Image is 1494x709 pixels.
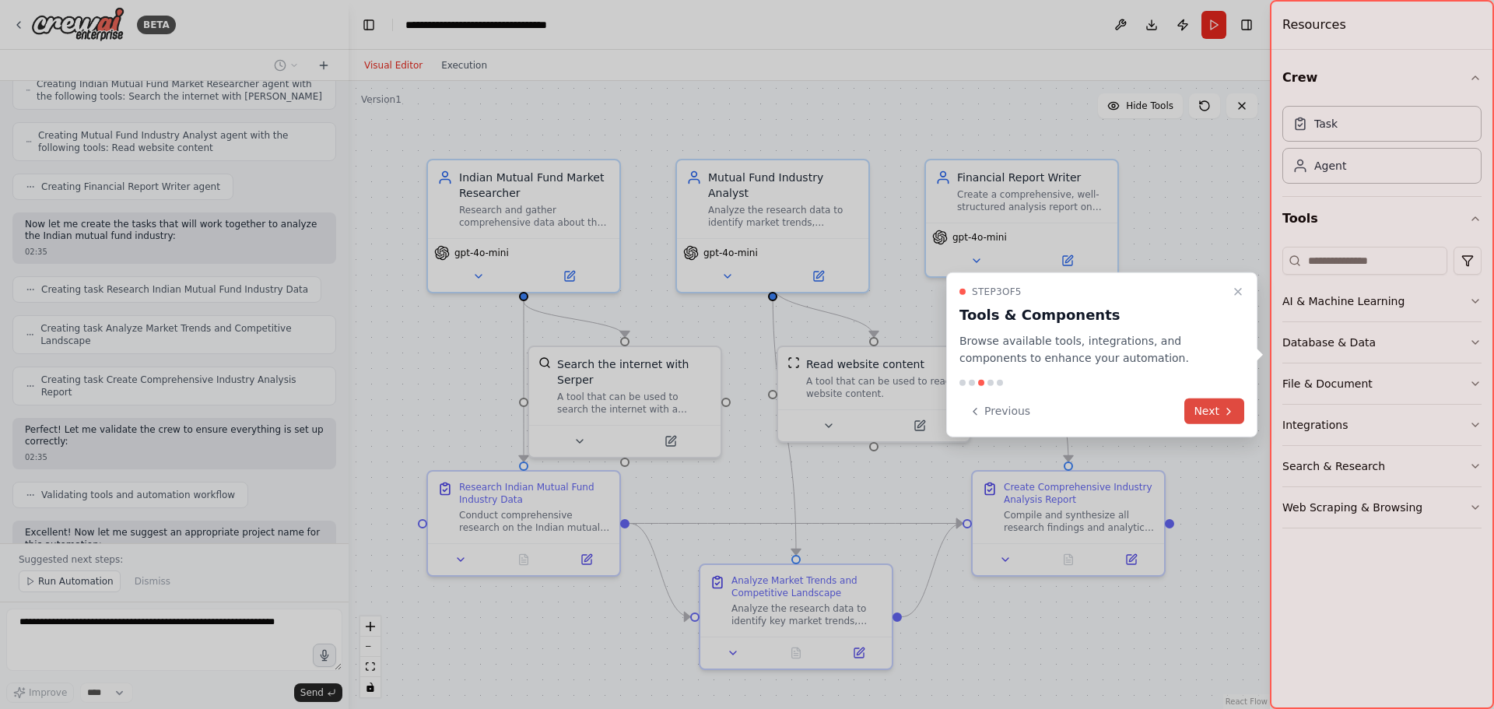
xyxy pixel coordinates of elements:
[972,285,1022,297] span: Step 3 of 5
[358,14,380,36] button: Hide left sidebar
[959,332,1226,367] p: Browse available tools, integrations, and components to enhance your automation.
[1229,282,1247,300] button: Close walkthrough
[959,304,1226,325] h3: Tools & Components
[1184,398,1244,424] button: Next
[959,398,1040,424] button: Previous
